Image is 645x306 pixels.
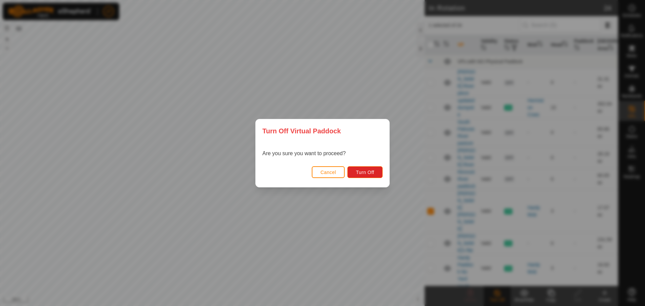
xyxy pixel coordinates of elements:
button: Turn Off [347,166,383,178]
span: Cancel [320,170,336,175]
span: Turn Off Virtual Paddock [262,126,341,136]
p: Are you sure you want to proceed? [262,149,346,158]
button: Cancel [312,166,345,178]
span: Turn Off [356,170,374,175]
